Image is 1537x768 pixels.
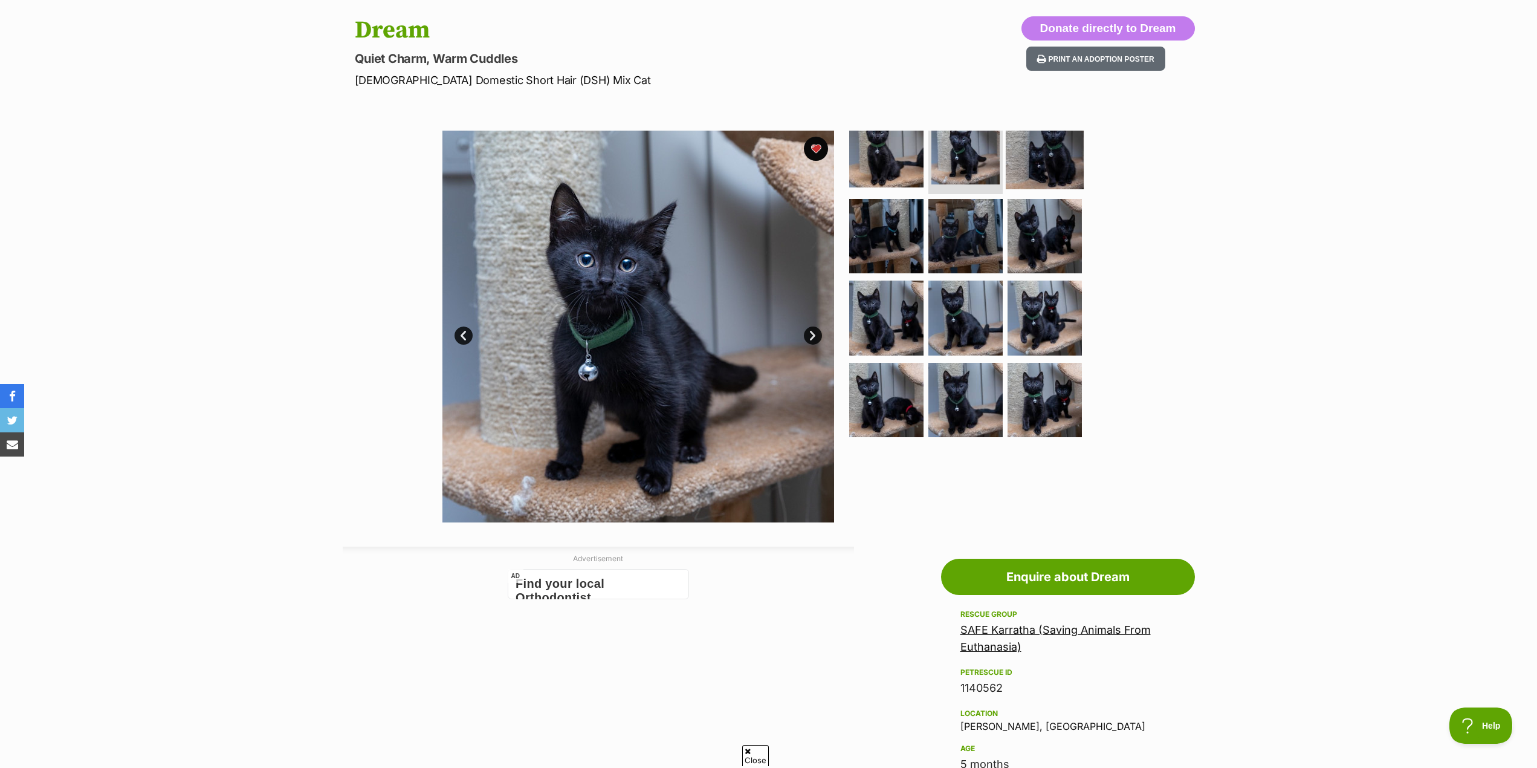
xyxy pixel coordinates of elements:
[849,199,924,273] img: Photo of Dream
[960,623,1151,653] a: SAFE Karratha (Saving Animals From Euthanasia)
[455,327,473,345] a: Prev
[849,113,924,187] img: Photo of Dream
[849,281,924,355] img: Photo of Dream
[928,281,1003,355] img: Photo of Dream
[804,137,828,161] button: favourite
[1449,708,1513,744] iframe: Help Scout Beacon - Open
[960,706,1176,732] div: [PERSON_NAME], [GEOGRAPHIC_DATA]
[1006,111,1084,189] img: Photo of Dream
[1008,281,1082,355] img: Photo of Dream
[960,709,1176,718] div: Location
[355,50,866,67] p: Quiet Charm, Warm Cuddles
[355,16,866,44] h1: Dream
[355,72,866,88] p: [DEMOGRAPHIC_DATA] Domestic Short Hair (DSH) Mix Cat
[804,327,822,345] a: Next
[1021,16,1195,41] button: Donate directly to Dream
[960,680,1176,697] div: 1140562
[960,610,1176,619] div: Rescue group
[928,199,1003,273] img: Photo of Dream
[8,8,173,36] p: Find your local Orthodontist
[849,363,924,437] img: Photo of Dream
[960,744,1176,753] div: Age
[742,745,769,766] span: Close
[928,363,1003,437] img: Photo of Dream
[1008,363,1082,437] img: Photo of Dream
[8,25,432,34] span: Get expert orthodontic advice to build your dream smile — no referral needed!
[1026,47,1165,71] button: Print an adoption poster
[442,131,834,522] img: Photo of Dream
[508,569,523,583] span: AD
[1008,199,1082,273] img: Photo of Dream
[941,559,1195,595] a: Enquire about Dream
[8,39,173,56] span: Get expert orthodontic advice to build your dream smile — no referral needed!
[931,116,1000,184] img: Photo of Dream
[960,668,1176,677] div: PetRescue ID
[8,8,432,22] p: Find your local Orthodontist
